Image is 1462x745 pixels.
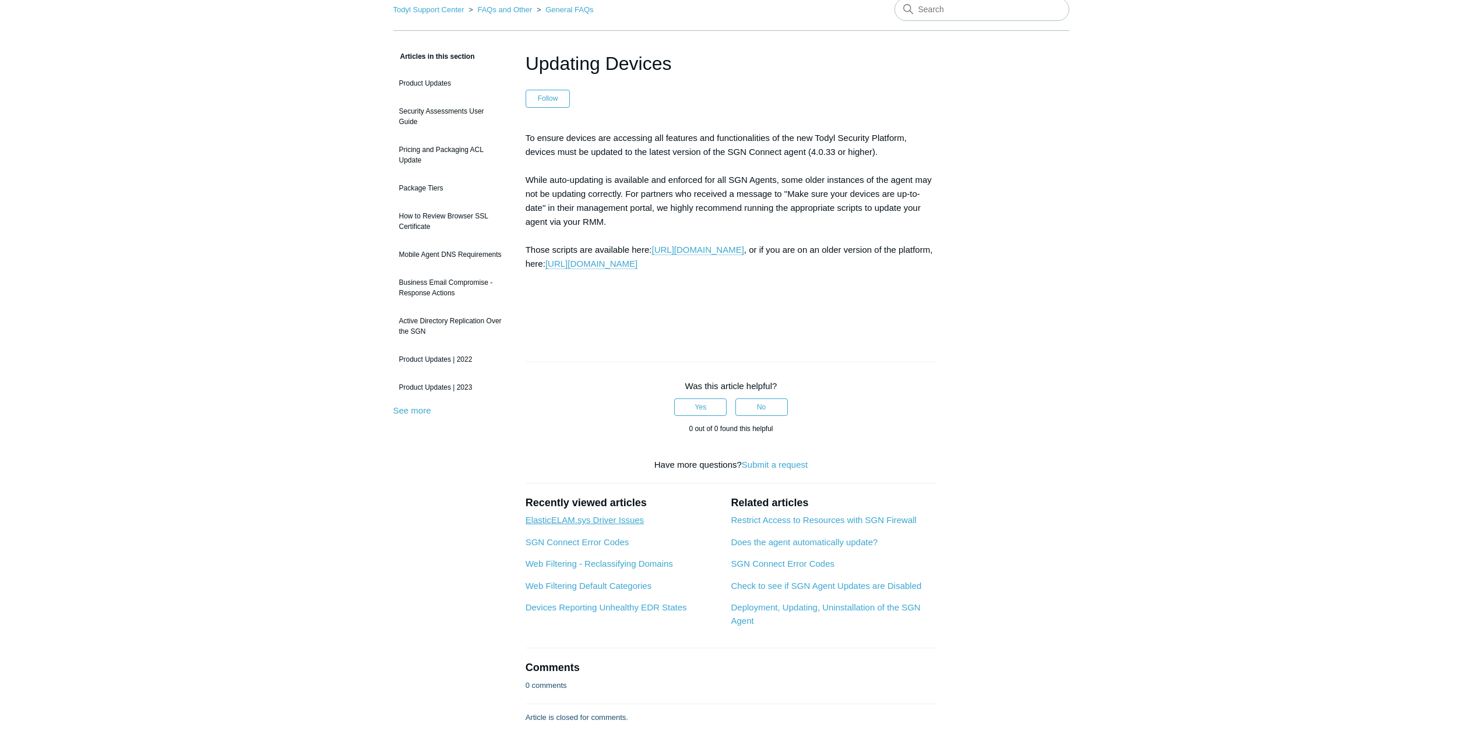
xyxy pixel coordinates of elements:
[731,581,921,591] a: Check to see if SGN Agent Updates are Disabled
[526,680,567,691] p: 0 comments
[674,398,727,416] button: This article was helpful
[735,398,788,416] button: This article was not helpful
[526,90,570,107] button: Follow Article
[393,405,431,415] a: See more
[731,537,878,547] a: Does the agent automatically update?
[534,5,594,14] li: General FAQs
[526,50,937,77] h1: Updating Devices
[393,72,508,94] a: Product Updates
[393,52,475,61] span: Articles in this section
[526,537,629,547] a: SGN Connect Error Codes
[526,602,687,612] a: Devices Reporting Unhealthy EDR States
[393,100,508,133] a: Security Assessments User Guide
[393,271,508,304] a: Business Email Compromise - Response Actions
[393,5,467,14] li: Todyl Support Center
[545,259,637,269] a: [URL][DOMAIN_NAME]
[526,131,937,327] p: To ensure devices are accessing all features and functionalities of the new Todyl Security Platfo...
[393,243,508,266] a: Mobile Agent DNS Requirements
[731,602,920,626] a: Deployment, Updating, Uninstallation of the SGN Agent
[393,177,508,199] a: Package Tiers
[545,5,593,14] a: General FAQs
[731,495,936,511] h2: Related articles
[526,458,937,472] div: Have more questions?
[393,5,464,14] a: Todyl Support Center
[477,5,532,14] a: FAQs and Other
[731,515,916,525] a: Restrict Access to Resources with SGN Firewall
[689,425,773,433] span: 0 out of 0 found this helpful
[393,310,508,343] a: Active Directory Replication Over the SGN
[393,139,508,171] a: Pricing and Packaging ACL Update
[526,515,644,525] a: ElasticELAM.sys Driver Issues
[526,495,720,511] h2: Recently viewed articles
[526,559,673,569] a: Web Filtering - Reclassifying Domains
[742,460,808,469] a: Submit a request
[685,381,777,391] span: Was this article helpful?
[526,712,628,723] p: Article is closed for comments.
[526,581,652,591] a: Web Filtering Default Categories
[393,205,508,238] a: How to Review Browser SSL Certificate
[393,348,508,370] a: Product Updates | 2022
[731,559,834,569] a: SGN Connect Error Codes
[526,660,937,676] h2: Comments
[393,376,508,398] a: Product Updates | 2023
[651,245,744,255] a: [URL][DOMAIN_NAME]
[466,5,534,14] li: FAQs and Other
